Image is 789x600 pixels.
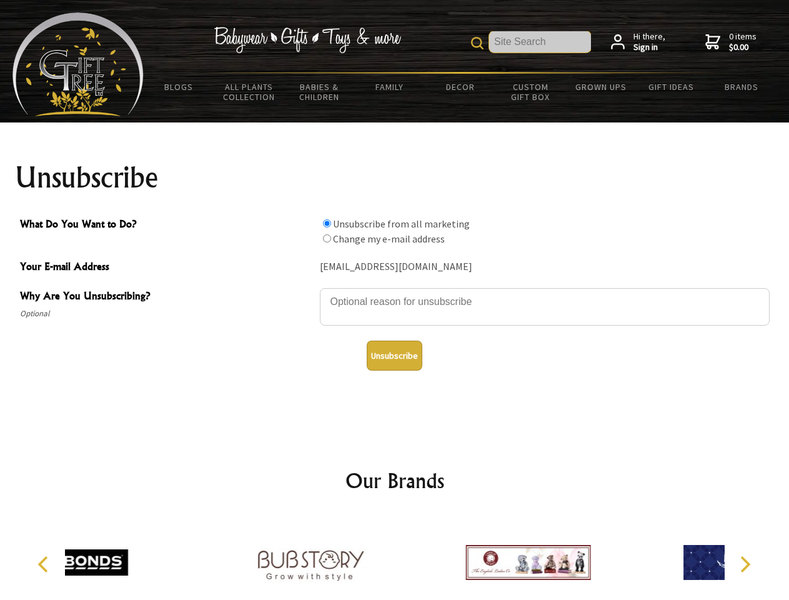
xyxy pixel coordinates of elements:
img: Babywear - Gifts - Toys & more [214,27,401,53]
strong: $0.00 [729,42,757,53]
span: Optional [20,306,314,321]
a: Family [355,74,425,100]
a: Hi there,Sign in [611,31,665,53]
input: What Do You Want to Do? [323,234,331,242]
a: Babies & Children [284,74,355,110]
span: Your E-mail Address [20,259,314,277]
span: 0 items [729,31,757,53]
a: Brands [707,74,777,100]
label: Change my e-mail address [333,232,445,245]
a: Custom Gift Box [495,74,566,110]
input: What Do You Want to Do? [323,219,331,227]
button: Next [731,551,758,578]
input: Site Search [489,31,591,52]
strong: Sign in [633,42,665,53]
div: [EMAIL_ADDRESS][DOMAIN_NAME] [320,257,770,277]
a: Decor [425,74,495,100]
a: 0 items$0.00 [705,31,757,53]
span: Why Are You Unsubscribing? [20,288,314,306]
button: Previous [31,551,59,578]
img: Babyware - Gifts - Toys and more... [12,12,144,116]
a: All Plants Collection [214,74,285,110]
span: Hi there, [633,31,665,53]
label: Unsubscribe from all marketing [333,217,470,230]
textarea: Why Are You Unsubscribing? [320,288,770,326]
a: Gift Ideas [636,74,707,100]
a: Grown Ups [565,74,636,100]
span: What Do You Want to Do? [20,216,314,234]
h1: Unsubscribe [15,162,775,192]
h2: Our Brands [25,466,765,496]
img: product search [471,37,484,49]
button: Unsubscribe [367,341,422,371]
a: BLOGS [144,74,214,100]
